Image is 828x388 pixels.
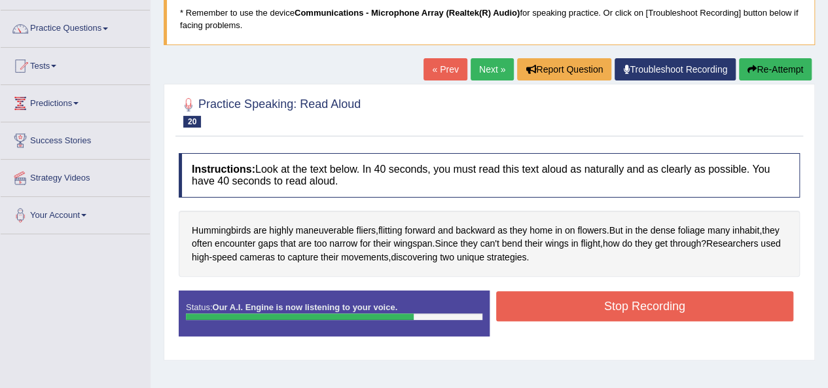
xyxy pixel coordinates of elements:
[496,291,794,321] button: Stop Recording
[179,291,490,336] div: Status:
[435,237,458,251] span: Click to see word definition
[487,251,527,264] span: Click to see word definition
[739,58,812,80] button: Re-Attempt
[456,224,495,238] span: Click to see word definition
[732,224,759,238] span: Click to see word definition
[1,160,150,192] a: Strategy Videos
[1,85,150,118] a: Predictions
[314,237,327,251] span: Click to see word definition
[622,237,632,251] span: Click to see word definition
[460,237,477,251] span: Click to see word definition
[296,224,354,238] span: Click to see word definition
[269,224,293,238] span: Click to see word definition
[215,237,255,251] span: Click to see word definition
[615,58,736,80] a: Troubleshoot Recording
[1,122,150,155] a: Success Stories
[471,58,514,80] a: Next »
[708,224,730,238] span: Click to see word definition
[650,224,675,238] span: Click to see word definition
[1,10,150,43] a: Practice Questions
[581,237,600,251] span: Click to see word definition
[571,237,578,251] span: Click to see word definition
[423,58,467,80] a: « Prev
[280,237,295,251] span: Click to see word definition
[192,164,255,175] b: Instructions:
[258,237,278,251] span: Click to see word definition
[391,251,437,264] span: Click to see word definition
[329,237,357,251] span: Click to see word definition
[240,251,275,264] span: Click to see word definition
[341,251,388,264] span: Click to see word definition
[706,237,758,251] span: Click to see word definition
[287,251,318,264] span: Click to see word definition
[457,251,484,264] span: Click to see word definition
[609,224,622,238] span: Click to see word definition
[278,251,285,264] span: Click to see word definition
[179,211,800,277] div: , . , . , ? - , .
[510,224,527,238] span: Click to see word definition
[655,237,667,251] span: Click to see word definition
[635,237,652,251] span: Click to see word definition
[761,237,780,251] span: Click to see word definition
[678,224,705,238] span: Click to see word definition
[253,224,266,238] span: Click to see word definition
[179,153,800,197] h4: Look at the text below. In 40 seconds, you must read this text aloud as naturally and as clearly ...
[192,251,209,264] span: Click to see word definition
[497,224,507,238] span: Click to see word definition
[179,95,361,128] h2: Practice Speaking: Read Aloud
[321,251,338,264] span: Click to see word definition
[517,58,611,80] button: Report Question
[480,237,499,251] span: Click to see word definition
[295,8,520,18] b: Communications - Microphone Array (Realtek(R) Audio)
[762,224,779,238] span: Click to see word definition
[555,224,562,238] span: Click to see word definition
[183,116,201,128] span: 20
[356,224,376,238] span: Click to see word definition
[603,237,620,251] span: Click to see word definition
[360,237,370,251] span: Click to see word definition
[502,237,522,251] span: Click to see word definition
[625,224,632,238] span: Click to see word definition
[635,224,647,238] span: Click to see word definition
[378,224,403,238] span: Click to see word definition
[577,224,606,238] span: Click to see word definition
[212,251,237,264] span: Click to see word definition
[405,224,435,238] span: Click to see word definition
[373,237,391,251] span: Click to see word definition
[440,251,454,264] span: Click to see word definition
[438,224,453,238] span: Click to see word definition
[1,48,150,80] a: Tests
[393,237,432,251] span: Click to see word definition
[565,224,575,238] span: Click to see word definition
[192,237,212,251] span: Click to see word definition
[192,224,251,238] span: Click to see word definition
[298,237,312,251] span: Click to see word definition
[530,224,552,238] span: Click to see word definition
[212,302,397,312] strong: Our A.I. Engine is now listening to your voice.
[545,237,569,251] span: Click to see word definition
[670,237,700,251] span: Click to see word definition
[525,237,543,251] span: Click to see word definition
[1,197,150,230] a: Your Account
